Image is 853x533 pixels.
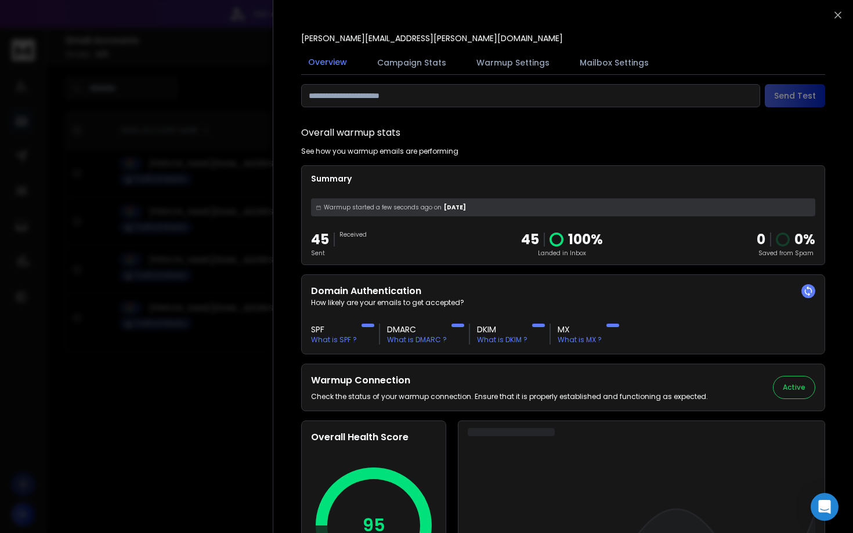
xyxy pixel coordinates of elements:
[370,50,453,75] button: Campaign Stats
[339,230,367,239] p: Received
[311,198,815,216] div: [DATE]
[301,32,563,44] p: [PERSON_NAME][EMAIL_ADDRESS][PERSON_NAME][DOMAIN_NAME]
[311,173,815,184] p: Summary
[311,298,815,307] p: How likely are your emails to get accepted?
[311,335,357,345] p: What is SPF ?
[521,230,539,249] p: 45
[311,430,436,444] h2: Overall Health Score
[568,230,603,249] p: 100 %
[811,493,838,521] div: Open Intercom Messenger
[324,203,442,212] span: Warmup started a few seconds ago on
[311,324,357,335] h3: SPF
[757,230,765,249] strong: 0
[387,324,447,335] h3: DMARC
[301,49,354,76] button: Overview
[773,376,815,399] button: Active
[311,392,708,401] p: Check the status of your warmup connection. Ensure that it is properly established and functionin...
[311,249,329,258] p: Sent
[477,324,527,335] h3: DKIM
[311,374,708,387] h2: Warmup Connection
[301,147,458,156] p: See how you warmup emails are performing
[311,284,815,298] h2: Domain Authentication
[794,230,815,249] p: 0 %
[311,230,329,249] p: 45
[757,249,815,258] p: Saved from Spam
[558,335,602,345] p: What is MX ?
[558,324,602,335] h3: MX
[387,335,447,345] p: What is DMARC ?
[521,249,603,258] p: Landed in Inbox
[573,50,656,75] button: Mailbox Settings
[301,126,400,140] h1: Overall warmup stats
[469,50,556,75] button: Warmup Settings
[477,335,527,345] p: What is DKIM ?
